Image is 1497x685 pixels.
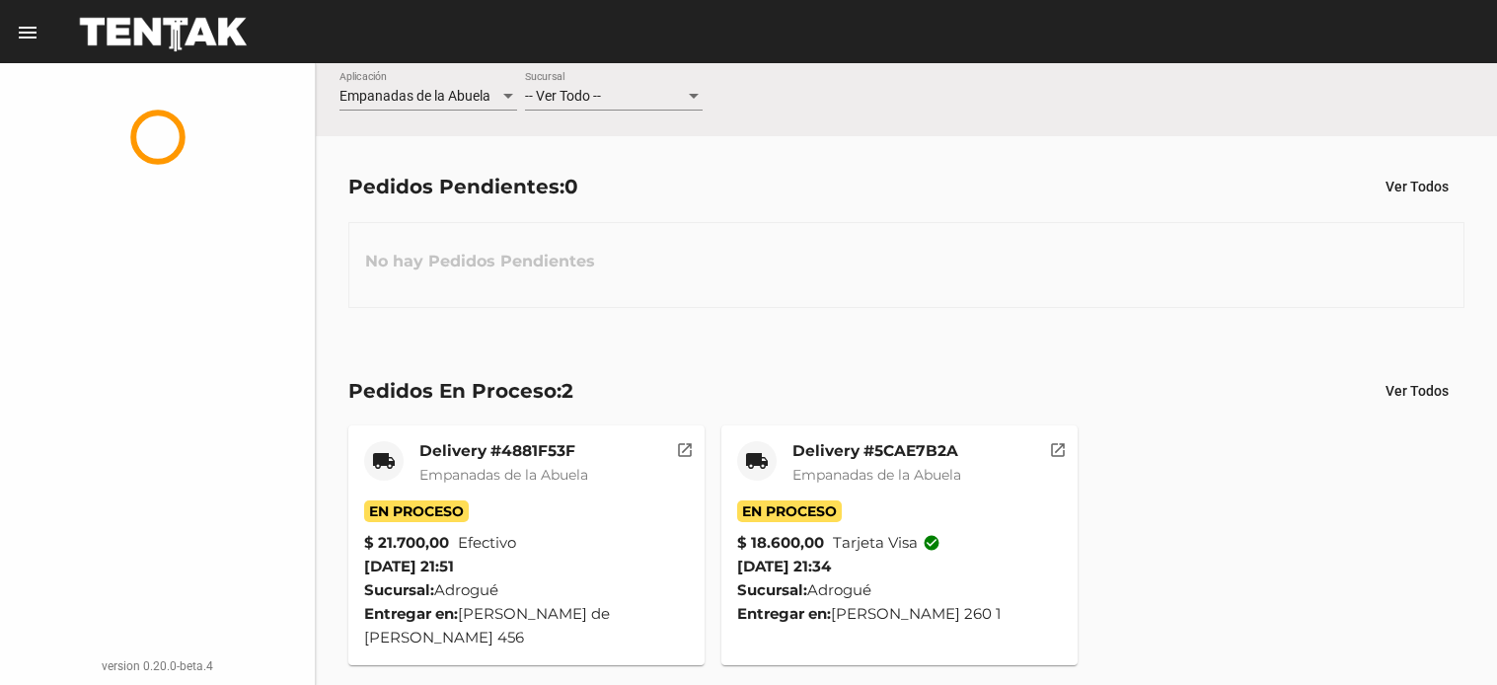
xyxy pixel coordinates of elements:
span: 2 [561,379,573,403]
div: Adrogué [737,578,1062,602]
div: Pedidos Pendientes: [348,171,578,202]
span: En Proceso [364,500,469,522]
strong: Sucursal: [364,580,434,599]
button: Ver Todos [1370,169,1464,204]
div: [PERSON_NAME] de [PERSON_NAME] 456 [364,602,689,649]
span: Empanadas de la Abuela [419,466,588,484]
mat-card-title: Delivery #4881F53F [419,441,588,461]
span: [DATE] 21:34 [737,557,831,575]
strong: Entregar en: [737,604,831,623]
button: Ver Todos [1370,373,1464,409]
mat-icon: menu [16,21,39,44]
mat-icon: open_in_new [1049,438,1067,456]
span: Ver Todos [1385,383,1449,399]
span: Empanadas de la Abuela [792,466,961,484]
mat-card-title: Delivery #5CAE7B2A [792,441,961,461]
span: -- Ver Todo -- [525,88,601,104]
span: Tarjeta visa [833,531,940,555]
span: [DATE] 21:51 [364,557,454,575]
div: [PERSON_NAME] 260 1 [737,602,1062,626]
span: Empanadas de la Abuela [339,88,490,104]
mat-icon: local_shipping [745,449,769,473]
strong: Entregar en: [364,604,458,623]
mat-icon: open_in_new [676,438,694,456]
strong: $ 18.600,00 [737,531,824,555]
span: Efectivo [458,531,516,555]
span: 0 [564,175,578,198]
strong: Sucursal: [737,580,807,599]
span: Ver Todos [1385,179,1449,194]
div: Adrogué [364,578,689,602]
strong: $ 21.700,00 [364,531,449,555]
div: version 0.20.0-beta.4 [16,656,299,676]
h3: No hay Pedidos Pendientes [349,232,611,291]
mat-icon: check_circle [923,534,940,552]
div: Pedidos En Proceso: [348,375,573,407]
span: En Proceso [737,500,842,522]
mat-icon: local_shipping [372,449,396,473]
